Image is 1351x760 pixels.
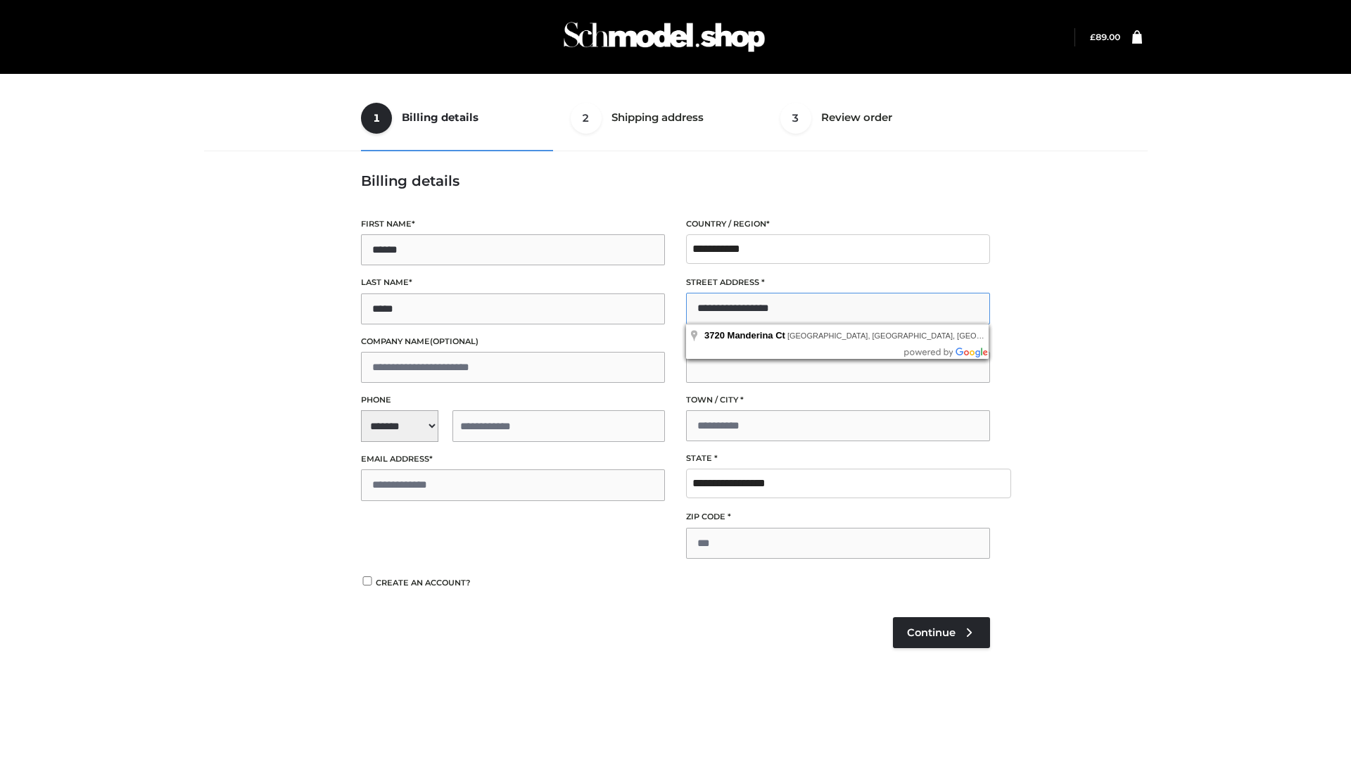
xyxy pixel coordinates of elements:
[686,276,990,289] label: Street address
[728,330,785,341] span: Manderina Ct
[559,9,770,65] img: Schmodel Admin 964
[361,335,665,348] label: Company name
[704,330,725,341] span: 3720
[907,626,956,639] span: Continue
[430,336,478,346] span: (optional)
[686,217,990,231] label: Country / Region
[787,331,1038,340] span: [GEOGRAPHIC_DATA], [GEOGRAPHIC_DATA], [GEOGRAPHIC_DATA]
[1090,32,1120,42] bdi: 89.00
[893,617,990,648] a: Continue
[361,276,665,289] label: Last name
[361,217,665,231] label: First name
[361,576,374,585] input: Create an account?
[686,452,990,465] label: State
[376,578,471,588] span: Create an account?
[361,172,990,189] h3: Billing details
[686,393,990,407] label: Town / City
[686,510,990,524] label: ZIP Code
[1090,32,1096,42] span: £
[361,452,665,466] label: Email address
[361,393,665,407] label: Phone
[1090,32,1120,42] a: £89.00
